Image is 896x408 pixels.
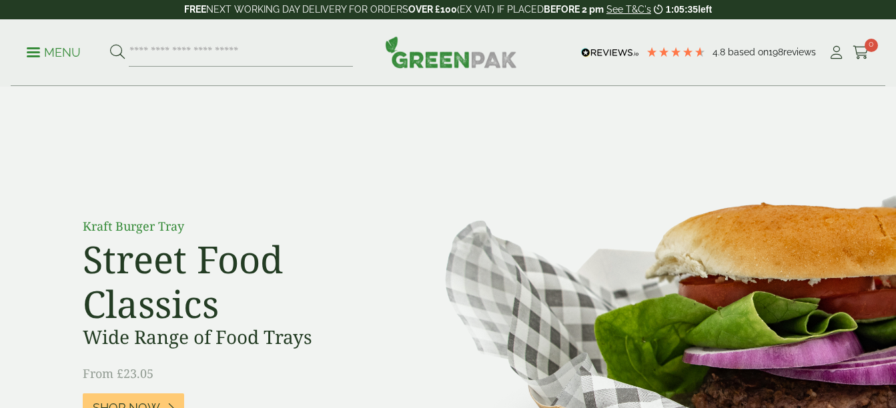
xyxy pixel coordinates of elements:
span: 0 [865,39,878,52]
div: 4.79 Stars [646,46,706,58]
a: Menu [27,45,81,58]
i: Cart [853,46,869,59]
a: See T&C's [606,4,651,15]
img: GreenPak Supplies [385,36,517,68]
span: From £23.05 [83,365,153,381]
img: REVIEWS.io [581,48,639,57]
span: left [698,4,712,15]
strong: OVER £100 [408,4,457,15]
p: Menu [27,45,81,61]
span: 1:05:35 [666,4,698,15]
span: Based on [728,47,769,57]
strong: BEFORE 2 pm [544,4,604,15]
p: Kraft Burger Tray [83,217,383,235]
i: My Account [828,46,845,59]
span: 4.8 [713,47,728,57]
strong: FREE [184,4,206,15]
span: 198 [769,47,783,57]
a: 0 [853,43,869,63]
h3: Wide Range of Food Trays [83,326,383,349]
span: reviews [783,47,816,57]
h2: Street Food Classics [83,237,383,326]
